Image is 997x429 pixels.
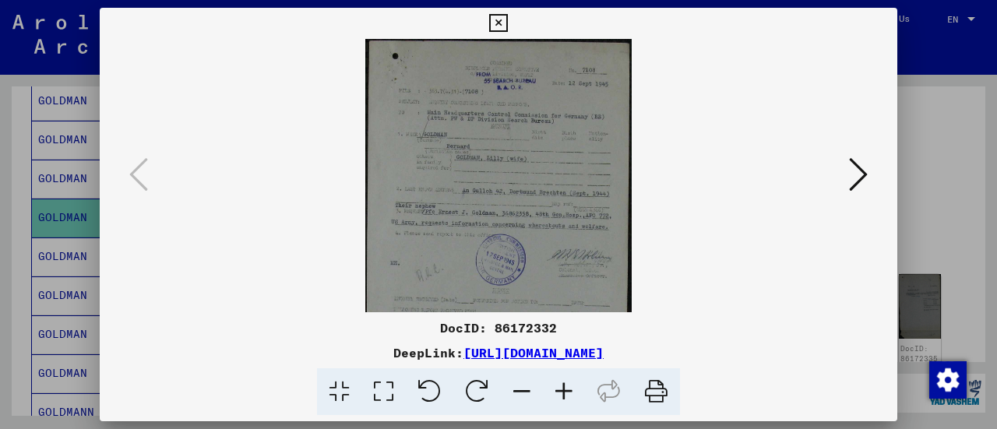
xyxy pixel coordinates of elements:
[929,361,967,399] img: Change consent
[463,345,604,360] a: [URL][DOMAIN_NAME]
[928,360,966,398] div: Change consent
[100,318,897,337] div: DocID: 86172332
[100,343,897,362] div: DeepLink:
